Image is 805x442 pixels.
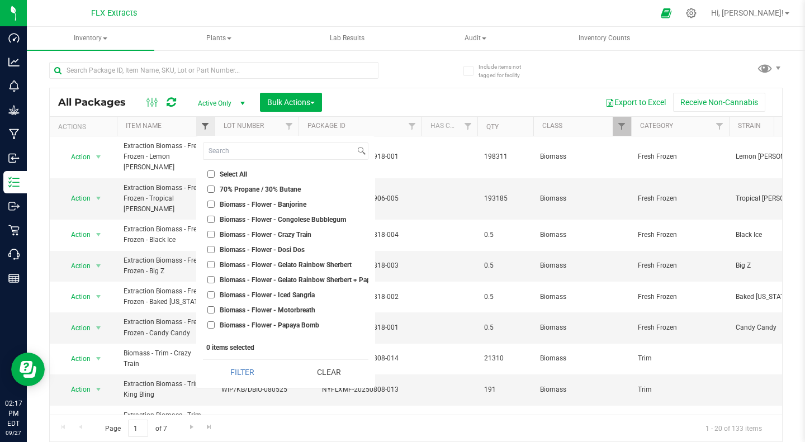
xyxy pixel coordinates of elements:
[92,258,106,274] span: select
[92,413,106,429] span: select
[207,291,215,298] input: Biomass - Flower - Iced Sangria
[697,420,771,436] span: 1 - 20 of 133 items
[207,246,215,253] input: Biomass - Flower - Dosi Dos
[459,117,477,136] a: Filter
[220,216,346,223] span: Biomass - Flower - Congolese Bubblegum
[49,62,378,79] input: Search Package ID, Item Name, SKU, Lot or Part Number...
[58,96,137,108] span: All Packages
[207,306,215,313] input: Biomass - Flower - Motorbreath
[638,292,722,302] span: Fresh Frozen
[484,292,527,302] span: 0.5
[484,230,527,240] span: 0.5
[8,201,20,212] inline-svg: Outbound
[11,353,45,386] iframe: Resource center
[638,151,722,162] span: Fresh Frozen
[8,273,20,284] inline-svg: Reports
[540,230,624,240] span: Biomass
[220,246,305,253] span: Biomass - Flower - Dosi Dos
[540,322,624,333] span: Biomass
[220,171,247,178] span: Select All
[484,384,527,395] span: 191
[220,186,301,193] span: 70% Propane / 30% Butane
[207,276,215,283] input: Biomass - Flower - Gelato Rainbow Sherbert + Papaya Bomb
[638,322,722,333] span: Fresh Frozen
[207,201,215,208] input: Biomass - Flower - Banjorine
[8,129,20,140] inline-svg: Manufacturing
[484,353,527,364] span: 21310
[124,317,208,338] span: Extraction Biomass - Fresh Frozen - Candy Candy
[8,225,20,236] inline-svg: Retail
[738,122,761,130] a: Strain
[540,260,624,271] span: Biomass
[640,122,673,130] a: Category
[403,117,422,136] a: Filter
[61,191,91,206] span: Action
[27,27,154,50] span: Inventory
[206,344,365,351] div: 0 items selected
[542,122,562,130] a: Class
[92,149,106,165] span: select
[124,183,208,215] span: Extraction Biomass - Fresh Frozen - Tropical [PERSON_NAME]
[290,360,368,384] button: Clear
[61,258,91,274] span: Action
[61,320,91,336] span: Action
[638,353,722,364] span: Trim
[124,410,208,431] span: Extraction Biomass - Trim - Lemon Pines
[61,413,91,429] span: Action
[220,322,319,329] span: Biomass - Flower - Papaya Bomb
[92,191,106,206] span: select
[124,348,208,369] span: Biomass - Trim - Crazy Train
[307,122,345,130] a: Package ID
[638,230,722,240] span: Fresh Frozen
[540,193,624,204] span: Biomass
[540,384,624,395] span: Biomass
[207,170,215,178] input: Select All
[201,420,217,435] a: Go to the last page
[61,289,91,305] span: Action
[479,63,534,79] span: Include items not tagged for facility
[541,27,668,50] a: Inventory Counts
[96,420,176,437] span: Page of 7
[540,353,624,364] span: Biomass
[484,322,527,333] span: 0.5
[5,429,22,437] p: 09/27
[61,382,91,397] span: Action
[126,122,162,130] a: Item Name
[128,420,148,437] input: 1
[8,104,20,116] inline-svg: Grow
[61,227,91,243] span: Action
[183,420,200,435] a: Go to the next page
[8,32,20,44] inline-svg: Dashboard
[484,260,527,271] span: 0.5
[598,93,673,112] button: Export to Excel
[484,151,527,162] span: 198311
[297,384,423,395] div: NYFLXMF-20250808-013
[638,193,722,204] span: Fresh Frozen
[711,8,784,17] span: Hi, [PERSON_NAME]!
[61,351,91,367] span: Action
[92,289,106,305] span: select
[267,98,315,107] span: Bulk Actions
[540,292,624,302] span: Biomass
[124,141,208,173] span: Extraction Biomass - Fresh Frozen - Lemon [PERSON_NAME]
[58,123,112,131] div: Actions
[8,177,20,188] inline-svg: Inventory
[92,351,106,367] span: select
[260,93,322,112] button: Bulk Actions
[207,216,215,223] input: Biomass - Flower - Congolese Bubblegum
[563,34,645,43] span: Inventory Counts
[221,384,292,395] span: WIP/KB/DBIO-080525
[207,186,215,193] input: 70% Propane / 30% Butane
[283,27,411,50] a: Lab Results
[613,117,631,136] a: Filter
[155,27,283,50] a: Plants
[484,193,527,204] span: 193185
[638,384,722,395] span: Trim
[8,153,20,164] inline-svg: Inbound
[61,149,91,165] span: Action
[638,260,722,271] span: Fresh Frozen
[124,255,208,277] span: Extraction Biomass - Fresh Frozen - Big Z
[207,231,215,238] input: Biomass - Flower - Crazy Train
[92,227,106,243] span: select
[220,231,311,238] span: Biomass - Flower - Crazy Train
